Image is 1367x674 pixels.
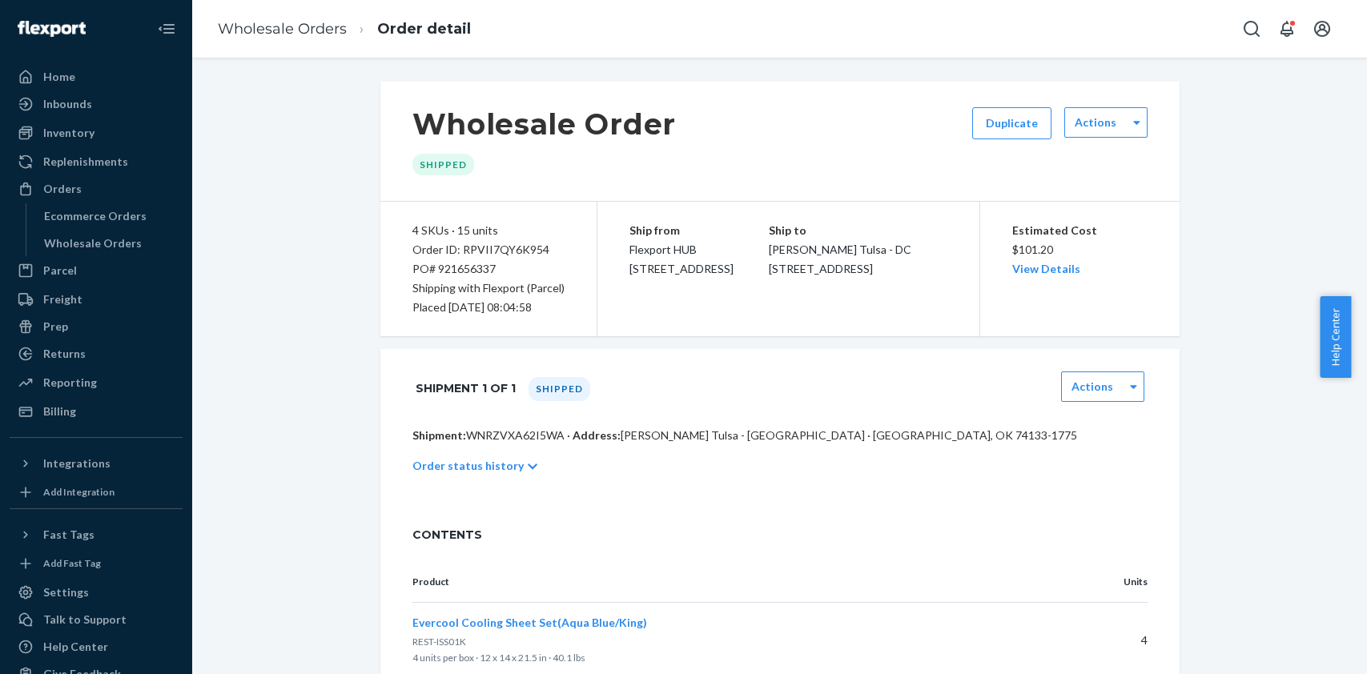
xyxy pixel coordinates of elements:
div: Ecommerce Orders [44,208,147,224]
div: Freight [43,291,82,307]
img: Flexport logo [18,21,86,37]
div: Inventory [43,125,94,141]
p: Shipping with Flexport (Parcel) [412,279,565,298]
a: Add Integration [10,483,183,502]
p: 4 [1080,632,1148,648]
a: Wholesale Orders [218,20,347,38]
a: Billing [10,399,183,424]
a: Returns [10,341,183,367]
div: 4 SKUs · 15 units [412,221,565,240]
div: Order ID: RPVII7QY6K954 [412,240,565,259]
a: Freight [10,287,183,312]
a: Ecommerce Orders [36,203,183,229]
button: Duplicate [972,107,1051,139]
div: Parcel [43,263,77,279]
div: Fast Tags [43,527,94,543]
h1: Shipment 1 of 1 [416,371,516,405]
button: Open Search Box [1236,13,1268,45]
a: Parcel [10,258,183,283]
p: Ship from [629,221,770,240]
div: Integrations [43,455,111,471]
a: Replenishments [10,149,183,175]
ol: breadcrumbs [205,6,484,53]
button: Open account menu [1306,13,1338,45]
label: Actions [1071,379,1113,395]
a: Wholesale Orders [36,231,183,256]
div: Shipped [412,154,474,175]
button: Integrations [10,451,183,476]
a: Inbounds [10,91,183,117]
a: Settings [10,580,183,605]
button: Close Navigation [151,13,183,45]
p: WNRZVXA62I5WA · [PERSON_NAME] Tulsa - [GEOGRAPHIC_DATA] · [GEOGRAPHIC_DATA], OK 74133-1775 [412,427,1148,443]
div: Prep [43,319,68,335]
span: Shipment: [412,428,466,442]
div: PO# 921656337 [412,259,565,279]
div: Home [43,69,75,85]
button: Help Center [1320,296,1351,378]
a: Orders [10,176,183,202]
div: Orders [43,181,82,197]
p: 4 units per box · 12 x 14 x 21.5 in · 40.1 lbs [412,650,1055,666]
a: Order detail [377,20,471,38]
span: Flexport HUB [STREET_ADDRESS] [629,243,734,275]
button: Fast Tags [10,522,183,548]
a: Reporting [10,370,183,395]
span: Evercool Cooling Sheet Set(Aqua Blue/King) [412,616,647,629]
p: Ship to [769,221,947,240]
a: Talk to Support [10,607,183,632]
div: Help Center [43,639,108,655]
p: Order status history [412,458,524,474]
h1: Wholesale Order [412,107,677,141]
div: Reporting [43,375,97,391]
a: View Details [1012,262,1080,275]
div: Billing [43,403,76,419]
span: [PERSON_NAME] Tulsa - DC [STREET_ADDRESS] [769,243,911,275]
div: Replenishments [43,154,128,170]
a: Prep [10,314,183,339]
span: Address: [573,428,621,442]
div: Placed [DATE] 08:04:58 [412,298,565,317]
span: CONTENTS [412,527,1148,543]
div: Settings [43,584,89,600]
div: Add Fast Tag [43,556,101,570]
p: Product [412,575,1055,589]
div: Add Integration [43,485,115,499]
button: Evercool Cooling Sheet Set(Aqua Blue/King) [412,615,647,631]
a: Help Center [10,634,183,660]
a: Home [10,64,183,90]
button: Open notifications [1271,13,1303,45]
div: Shipped [529,377,590,401]
div: Talk to Support [43,612,127,628]
a: Add Fast Tag [10,554,183,573]
div: $101.20 [1012,221,1148,279]
div: Wholesale Orders [44,235,142,251]
div: Returns [43,346,86,362]
div: Inbounds [43,96,92,112]
a: Inventory [10,120,183,146]
label: Actions [1075,114,1116,130]
span: REST-ISS01K [412,636,466,648]
p: Units [1080,575,1148,589]
p: Estimated Cost [1012,221,1148,240]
